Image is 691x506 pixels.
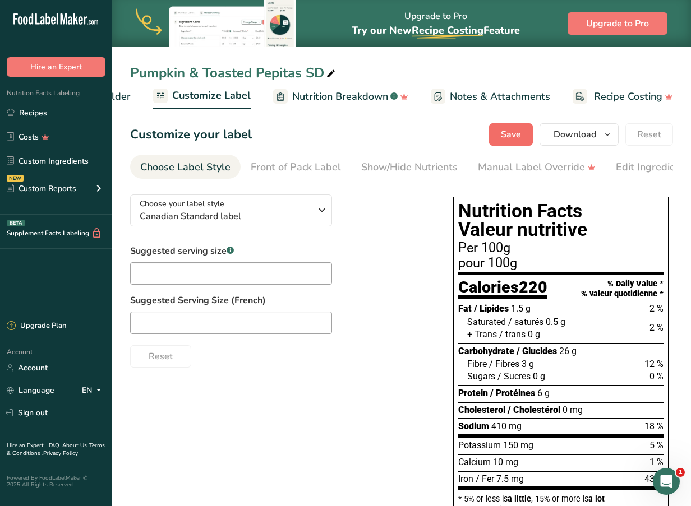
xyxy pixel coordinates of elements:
[7,220,25,226] div: BETA
[503,440,533,451] span: 150 mg
[7,475,105,488] div: Powered By FoodLabelMaker © 2025 All Rights Reserved
[653,468,680,495] iframe: Intercom live chat
[554,128,596,141] span: Download
[130,63,338,83] div: Pumpkin & Toasted Pepitas SD
[130,294,431,307] label: Suggested Serving Size (French)
[458,388,488,398] span: Protein
[540,123,619,146] button: Download
[489,123,533,146] button: Save
[431,84,550,109] a: Notes & Attachments
[501,128,521,141] span: Save
[586,17,649,30] span: Upgrade to Pro
[644,421,664,431] span: 18 %
[649,303,664,314] span: 2 %
[625,123,673,146] button: Reset
[458,303,472,314] span: Fat
[273,84,408,109] a: Nutrition Breakdown
[7,175,24,182] div: NEW
[458,242,664,255] div: Per 100g
[140,198,224,210] span: Choose your label style
[172,88,251,103] span: Customize Label
[522,359,534,369] span: 3 g
[130,345,191,368] button: Reset
[573,84,673,109] a: Recipe Costing
[352,24,520,37] span: Try our New Feature
[508,494,531,503] span: a little
[559,346,577,356] span: 26 g
[130,126,252,144] h1: Customize your label
[130,194,332,226] button: Choose your label style Canadian Standard label
[467,317,506,327] span: Saturated
[519,277,547,296] span: 220
[649,371,664,382] span: 0 %
[563,405,583,415] span: 0 mg
[458,257,664,270] div: pour 100g
[467,359,487,369] span: Fibre
[490,388,535,398] span: / Protéines
[458,405,505,415] span: Cholesterol
[352,1,520,47] div: Upgrade to Pro
[508,405,560,415] span: / Cholestérol
[43,449,78,457] a: Privacy Policy
[458,421,489,431] span: Sodium
[361,160,458,175] div: Show/Hide Nutrients
[82,384,105,397] div: EN
[649,457,664,467] span: 1 %
[476,473,494,484] span: / Fer
[496,473,524,484] span: 7.5 mg
[7,57,105,77] button: Hire an Expert
[458,440,501,451] span: Potassium
[644,359,664,369] span: 12 %
[251,160,341,175] div: Front of Pack Label
[546,317,565,327] span: 0.5 g
[458,473,473,484] span: Iron
[7,183,76,194] div: Custom Reports
[581,279,664,299] div: % Daily Value * % valeur quotidienne *
[499,329,526,340] span: / trans
[568,12,667,35] button: Upgrade to Pro
[644,473,664,484] span: 43 %
[508,317,543,327] span: / saturés
[49,442,62,449] a: FAQ .
[62,442,89,449] a: About Us .
[676,468,685,477] span: 1
[149,350,173,363] span: Reset
[458,279,547,300] div: Calories
[153,83,251,110] a: Customize Label
[467,329,497,340] span: + Trans
[649,440,664,451] span: 5 %
[467,371,495,382] span: Sugars
[533,371,545,382] span: 0 g
[649,322,664,333] span: 2 %
[458,202,664,239] h1: Nutrition Facts Valeur nutritive
[588,494,605,503] span: a lot
[537,388,550,398] span: 6 g
[7,442,47,449] a: Hire an Expert .
[412,24,483,37] span: Recipe Costing
[474,303,509,314] span: / Lipides
[7,442,105,457] a: Terms & Conditions .
[458,346,514,356] span: Carbohydrate
[517,346,557,356] span: / Glucides
[491,421,522,431] span: 410 mg
[7,321,66,332] div: Upgrade Plan
[489,359,519,369] span: / Fibres
[511,303,531,314] span: 1.5 g
[528,329,540,340] span: 0 g
[140,210,311,223] span: Canadian Standard label
[637,128,661,141] span: Reset
[458,457,491,467] span: Calcium
[594,89,662,104] span: Recipe Costing
[450,89,550,104] span: Notes & Attachments
[493,457,518,467] span: 10 mg
[7,380,54,400] a: Language
[478,160,596,175] div: Manual Label Override
[497,371,531,382] span: / Sucres
[292,89,388,104] span: Nutrition Breakdown
[140,160,231,175] div: Choose Label Style
[130,244,332,258] label: Suggested serving size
